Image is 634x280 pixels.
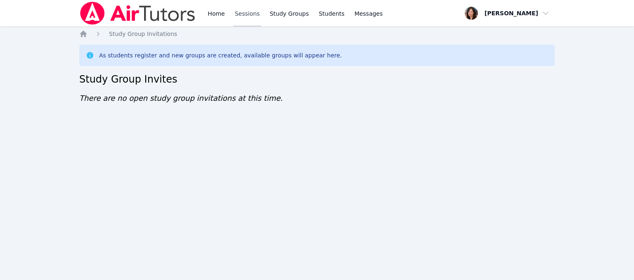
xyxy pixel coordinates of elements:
span: Study Group Invitations [109,31,177,37]
div: As students register and new groups are created, available groups will appear here. [99,51,342,59]
nav: Breadcrumb [79,30,555,38]
span: Messages [355,9,383,18]
a: Study Group Invitations [109,30,177,38]
h2: Study Group Invites [79,73,555,86]
span: There are no open study group invitations at this time. [79,94,283,102]
img: Air Tutors [79,2,196,25]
